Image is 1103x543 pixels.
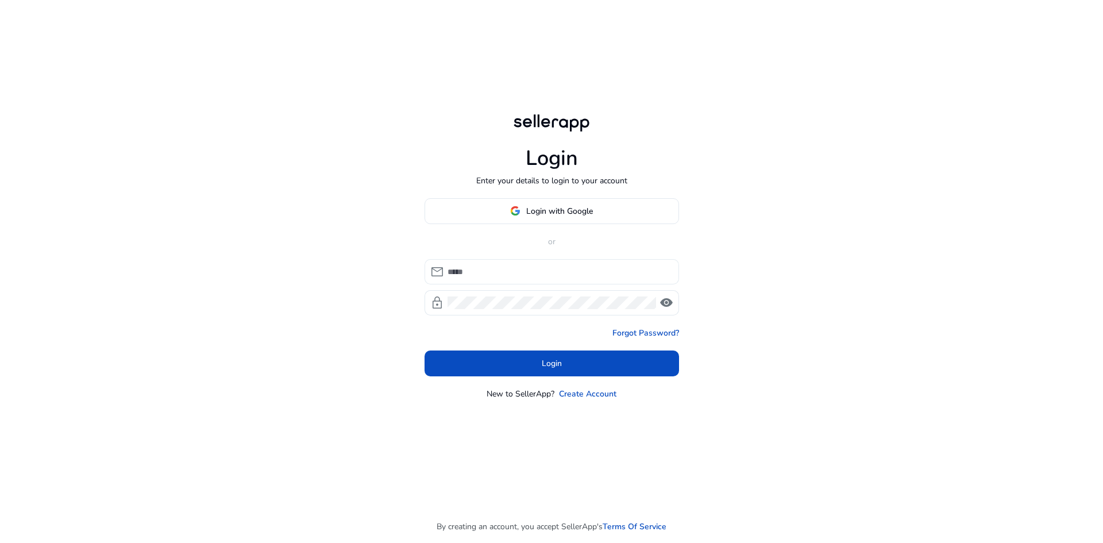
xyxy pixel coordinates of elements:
a: Terms Of Service [603,521,666,533]
h1: Login [526,146,578,171]
p: or [425,236,679,248]
button: Login [425,351,679,376]
span: lock [430,296,444,310]
img: google-logo.svg [510,206,520,216]
span: mail [430,265,444,279]
button: Login with Google [425,198,679,224]
span: Login with Google [526,205,593,217]
span: visibility [660,296,673,310]
a: Create Account [559,388,616,400]
a: Forgot Password? [612,327,679,339]
p: New to SellerApp? [487,388,554,400]
span: Login [542,357,562,369]
p: Enter your details to login to your account [476,175,627,187]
